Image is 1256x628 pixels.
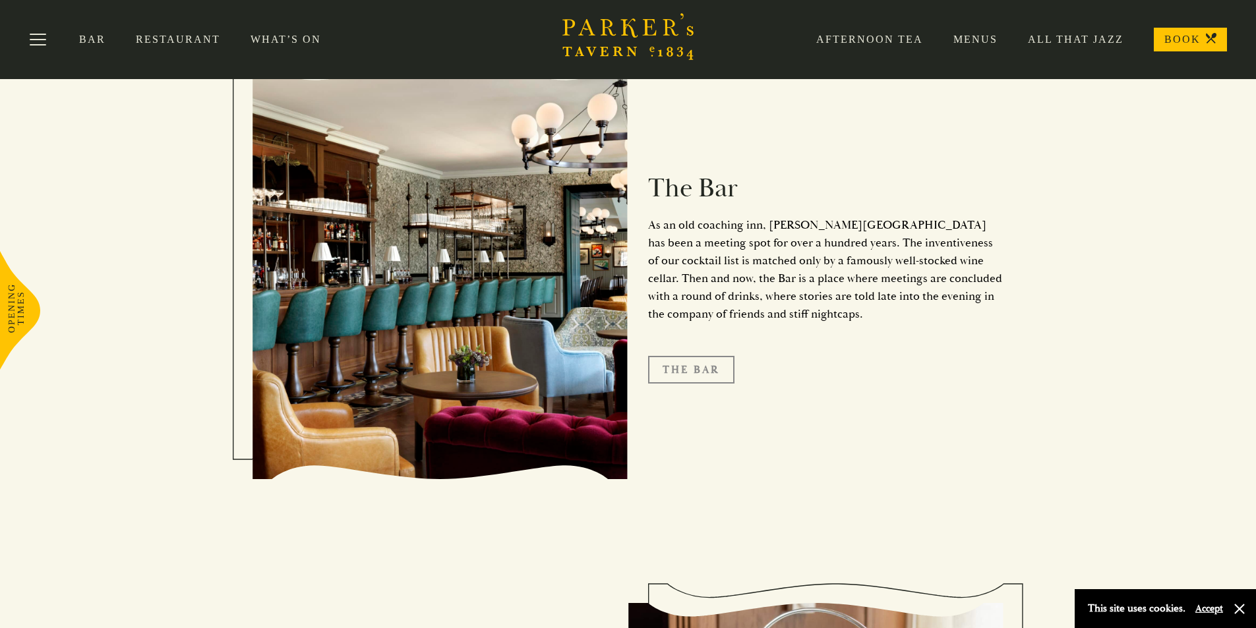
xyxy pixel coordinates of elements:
[648,356,734,384] a: The Bar
[1233,602,1246,615] button: Close and accept
[1088,599,1185,618] p: This site uses cookies.
[1195,602,1223,615] button: Accept
[648,173,1004,204] h2: The Bar
[648,216,1004,323] p: As an old coaching inn, [PERSON_NAME][GEOGRAPHIC_DATA] has been a meeting spot for over a hundred...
